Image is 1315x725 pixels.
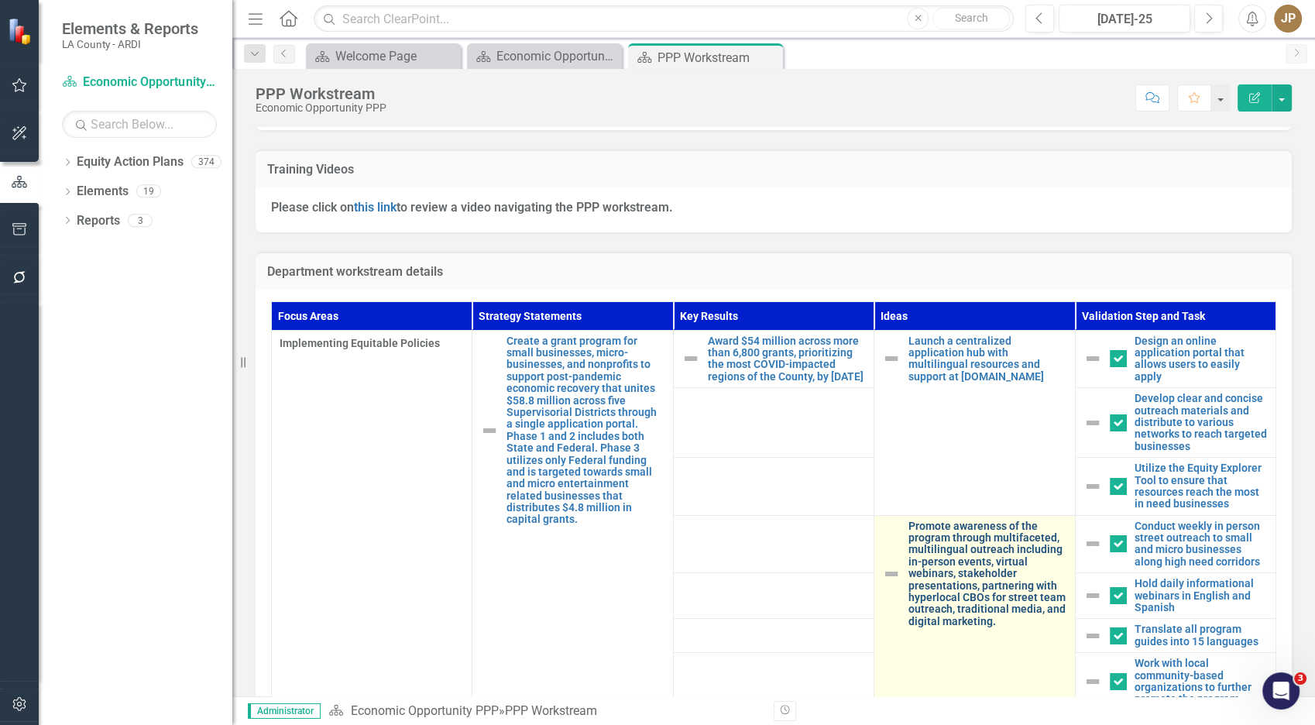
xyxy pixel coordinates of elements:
iframe: Intercom live chat [1262,672,1300,710]
div: Economic Opportunity Welcome Page [496,46,618,66]
a: Develop clear and concise outreach materials and distribute to various networks to reach targeted... [1135,393,1268,452]
a: Economic Opportunity PPP [350,703,498,718]
span: Elements & Reports [62,19,198,38]
a: Reports [77,212,120,230]
input: Search ClearPoint... [314,5,1014,33]
span: Administrator [248,703,321,719]
a: Launch a centralized application hub with multilingual resources and support at [DOMAIN_NAME] [908,335,1066,383]
img: Not Defined [1083,627,1102,645]
div: [DATE]-25 [1064,10,1185,29]
a: Equity Action Plans [77,153,184,171]
a: Utilize the Equity Explorer Tool to ensure that resources reach the most in need businesses [1135,462,1268,510]
td: Double-Click to Edit Right Click for Context Menu [874,330,1075,515]
a: Work with local community-based organizations to further promote the program. [1135,658,1268,706]
a: Hold daily informational webinars in English and Spanish [1135,578,1268,613]
td: Double-Click to Edit Right Click for Context Menu [874,515,1075,710]
span: 3 [1294,672,1306,685]
td: Double-Click to Edit Right Click for Context Menu [1075,653,1276,711]
img: Not Defined [882,349,901,368]
td: Double-Click to Edit Right Click for Context Menu [673,330,874,388]
td: Double-Click to Edit Right Click for Context Menu [1075,330,1276,388]
span: Search [955,12,988,24]
strong: Please click on to review a video navigating the PPP workstream. [271,200,673,215]
img: Not Defined [1083,414,1102,432]
td: Double-Click to Edit Right Click for Context Menu [1075,573,1276,619]
img: Not Defined [1083,534,1102,553]
td: Double-Click to Edit Right Click for Context Menu [1075,515,1276,573]
img: Not Defined [1083,477,1102,496]
div: 19 [136,185,161,198]
div: PPP Workstream [504,703,596,718]
a: Design an online application portal that allows users to easily apply [1135,335,1268,383]
a: Create a grant program for small businesses, micro-businesses, and nonprofits to support post-pan... [506,335,664,526]
a: Promote awareness of the program through multifaceted, multilingual outreach including in-person ... [908,521,1066,628]
img: Not Defined [1083,349,1102,368]
div: PPP Workstream [256,85,386,102]
a: Economic Opportunity Welcome Page [471,46,618,66]
div: 374 [191,156,221,169]
button: Search [932,8,1010,29]
button: [DATE]-25 [1059,5,1190,33]
a: Welcome Page [310,46,457,66]
div: » [328,703,762,720]
small: LA County - ARDI [62,38,198,50]
a: Translate all program guides into 15 languages [1135,624,1268,648]
h3: Department workstream details [267,265,1280,279]
div: 3 [128,214,153,227]
img: Not Defined [682,349,700,368]
td: Double-Click to Edit Right Click for Context Menu [1075,619,1276,653]
img: Not Defined [480,421,499,440]
button: JP [1274,5,1302,33]
a: Conduct weekly in person street outreach to small and micro businesses along high need corridors [1135,521,1268,569]
span: Implementing Equitable Policies [280,335,464,351]
div: Welcome Page [335,46,457,66]
img: ClearPoint Strategy [8,17,35,44]
img: Not Defined [1083,672,1102,691]
a: Elements [77,183,129,201]
td: Double-Click to Edit Right Click for Context Menu [1075,388,1276,458]
td: Double-Click to Edit Right Click for Context Menu [1075,458,1276,516]
img: Not Defined [1083,586,1102,605]
div: PPP Workstream [657,48,779,67]
a: Award $54 million across more than 6,800 grants, prioritizing the most COVID-impacted regions of ... [708,335,866,383]
div: Economic Opportunity PPP [256,102,386,114]
a: Economic Opportunity PPP [62,74,217,91]
h3: Training Videos [267,163,1280,177]
input: Search Below... [62,111,217,138]
img: Not Defined [882,565,901,583]
a: this link [354,200,397,215]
